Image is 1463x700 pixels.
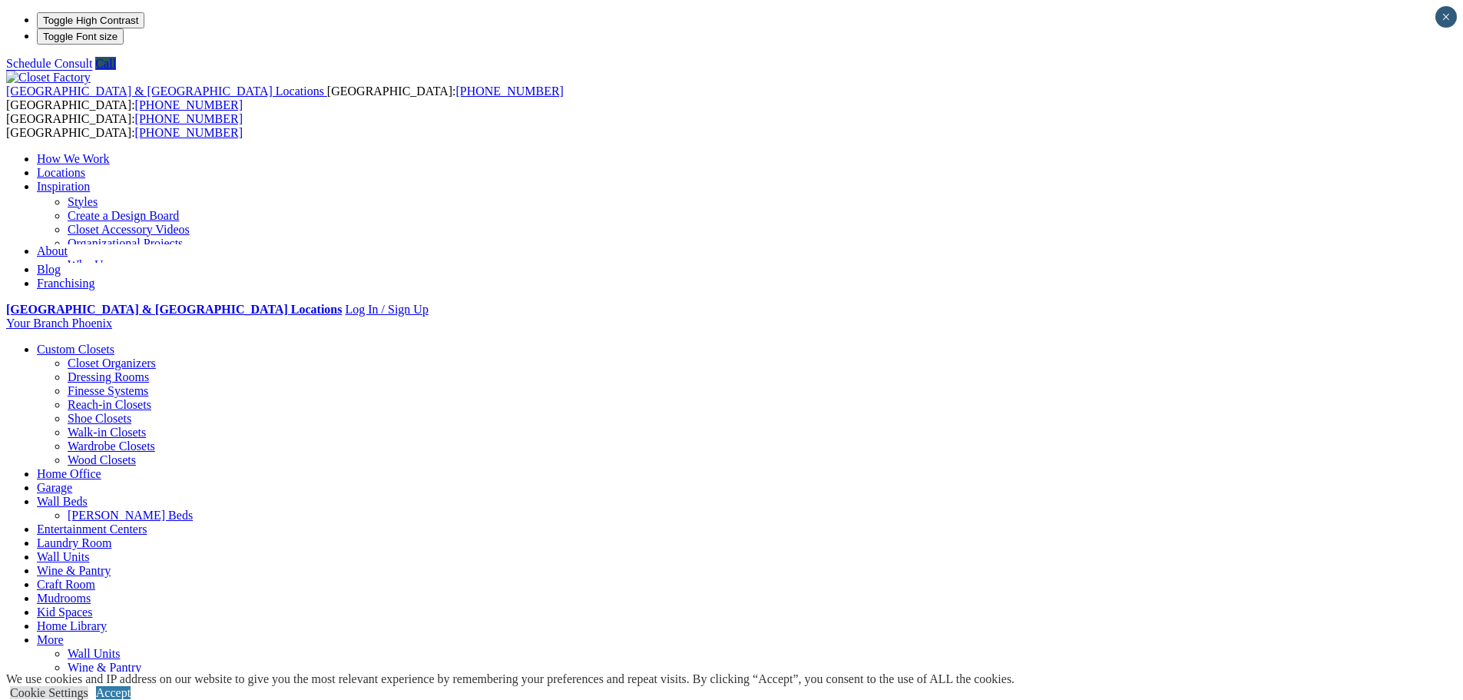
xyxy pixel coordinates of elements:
img: Closet Factory [6,71,91,85]
a: Accept [96,686,131,699]
button: Toggle High Contrast [37,12,144,28]
a: Log In / Sign Up [345,303,428,316]
a: More menu text will display only on big screen [37,633,64,646]
span: [GEOGRAPHIC_DATA] & [GEOGRAPHIC_DATA] Locations [6,85,324,98]
a: Finesse Systems [68,384,148,397]
a: Call [95,57,116,70]
a: Home Library [37,619,107,632]
span: [GEOGRAPHIC_DATA]: [GEOGRAPHIC_DATA]: [6,112,243,139]
a: Garage [37,481,72,494]
a: Blog [37,263,61,276]
a: Franchising [37,277,95,290]
a: Craft Room [37,578,95,591]
a: Styles [68,195,98,208]
a: Create a Design Board [68,209,179,222]
a: Wood Closets [68,453,136,466]
a: Walk-in Closets [68,426,146,439]
a: Wall Beds [37,495,88,508]
a: How We Work [37,152,110,165]
a: Kid Spaces [37,605,92,619]
button: Close [1435,6,1457,28]
a: Cookie Settings [10,686,88,699]
span: Toggle Font size [43,31,118,42]
a: [PHONE_NUMBER] [135,112,243,125]
a: Custom Closets [37,343,114,356]
a: Locations [37,166,85,179]
a: Wall Units [37,550,89,563]
a: [PERSON_NAME] Beds [68,509,193,522]
a: Wall Units [68,647,120,660]
a: Reach-in Closets [68,398,151,411]
a: Mudrooms [37,592,91,605]
a: Wine & Pantry [68,661,141,674]
span: Your Branch [6,317,68,330]
a: Wine & Pantry [37,564,111,577]
a: Organizational Projects [68,237,183,250]
a: Why Us [68,258,108,271]
button: Toggle Font size [37,28,124,45]
a: Wardrobe Closets [68,440,155,453]
a: [PHONE_NUMBER] [135,98,243,111]
a: Home Office [37,467,101,480]
a: Shoe Closets [68,412,131,425]
a: About [37,244,68,257]
span: Toggle High Contrast [43,15,138,26]
a: [GEOGRAPHIC_DATA] & [GEOGRAPHIC_DATA] Locations [6,85,327,98]
a: Entertainment Centers [37,523,147,536]
a: [PHONE_NUMBER] [135,126,243,139]
span: Phoenix [71,317,111,330]
a: Closet Organizers [68,357,156,370]
a: [GEOGRAPHIC_DATA] & [GEOGRAPHIC_DATA] Locations [6,303,342,316]
div: We use cookies and IP address on our website to give you the most relevant experience by remember... [6,672,1015,686]
a: Schedule Consult [6,57,92,70]
a: Inspiration [37,180,90,193]
a: [PHONE_NUMBER] [455,85,563,98]
a: Closet Accessory Videos [68,223,190,236]
a: Laundry Room [37,536,111,549]
span: [GEOGRAPHIC_DATA]: [GEOGRAPHIC_DATA]: [6,85,564,111]
a: Your Branch Phoenix [6,317,112,330]
a: Dressing Rooms [68,370,149,383]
